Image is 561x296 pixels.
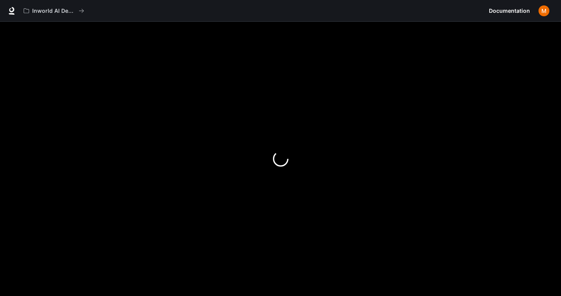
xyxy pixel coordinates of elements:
[486,3,533,19] a: Documentation
[20,3,88,19] button: All workspaces
[539,5,549,16] img: User avatar
[32,8,76,14] p: Inworld AI Demos
[489,6,530,16] span: Documentation
[536,3,552,19] button: User avatar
